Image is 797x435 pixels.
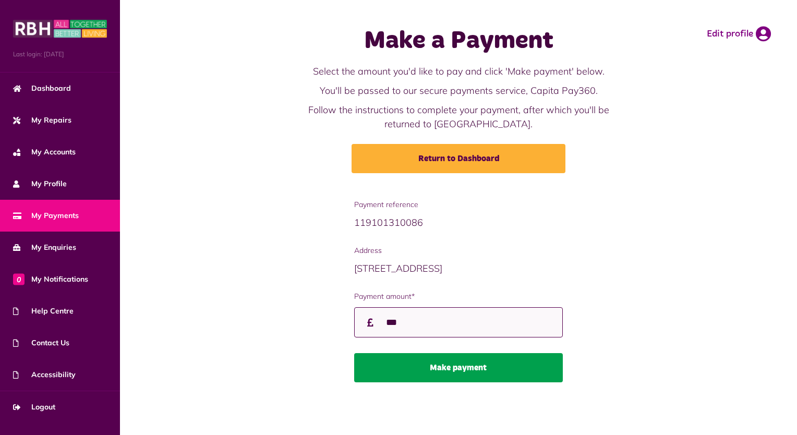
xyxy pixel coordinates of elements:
[13,18,107,39] img: MyRBH
[354,199,562,210] span: Payment reference
[13,50,107,59] span: Last login: [DATE]
[300,83,618,98] p: You'll be passed to our secure payments service, Capita Pay360.
[13,369,76,380] span: Accessibility
[13,178,67,189] span: My Profile
[13,337,69,348] span: Contact Us
[354,216,423,228] span: 119101310086
[300,26,618,56] h1: Make a Payment
[300,103,618,131] p: Follow the instructions to complete your payment, after which you'll be returned to [GEOGRAPHIC_D...
[352,144,565,173] a: Return to Dashboard
[354,291,562,302] label: Payment amount*
[354,262,442,274] span: [STREET_ADDRESS]
[13,83,71,94] span: Dashboard
[13,274,88,285] span: My Notifications
[707,26,771,42] a: Edit profile
[13,210,79,221] span: My Payments
[13,273,25,285] span: 0
[13,306,74,317] span: Help Centre
[13,402,55,413] span: Logout
[354,353,562,382] button: Make payment
[13,242,76,253] span: My Enquiries
[354,245,562,256] span: Address
[13,115,71,126] span: My Repairs
[13,147,76,158] span: My Accounts
[300,64,618,78] p: Select the amount you'd like to pay and click 'Make payment' below.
